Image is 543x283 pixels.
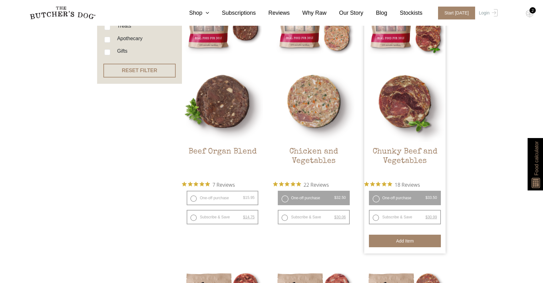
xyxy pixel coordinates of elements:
button: Rated 5 out of 5 stars from 7 reviews. Jump to reviews. [182,180,235,189]
h2: Chicken and Vegetables [273,147,354,177]
label: Gifts [114,47,128,55]
a: Blog [363,9,387,17]
button: Rated 4.9 out of 5 stars from 22 reviews. Jump to reviews. [273,180,329,189]
button: Add item [369,235,441,247]
bdi: 14.75 [243,215,255,219]
label: One-off purchase [369,191,441,205]
a: Stockists [387,9,422,17]
a: Start [DATE] [432,7,477,19]
span: 7 Reviews [212,180,235,189]
a: Our Story [326,9,363,17]
span: $ [425,195,428,200]
img: TBD_Cart-Empty.png [526,9,534,18]
span: 22 Reviews [304,180,329,189]
label: One-off purchase [278,191,349,205]
label: One-off purchase [187,191,258,205]
a: Why Raw [290,9,326,17]
bdi: 30.06 [334,215,346,219]
label: Subscribe & Save [369,210,441,224]
span: $ [334,215,337,219]
bdi: 32.50 [334,195,346,200]
a: Login [477,7,498,19]
label: Apothecary [114,34,143,43]
span: $ [243,195,245,200]
span: $ [243,215,245,219]
label: Subscribe & Save [187,210,258,224]
bdi: 30.99 [425,215,437,219]
h2: Beef Organ Blend [182,147,263,177]
label: Subscribe & Save [278,210,349,224]
span: $ [334,195,337,200]
button: Rated 5 out of 5 stars from 18 reviews. Jump to reviews. [364,180,420,189]
h2: Chunky Beef and Vegetables [364,147,445,177]
span: Start [DATE] [438,7,475,19]
a: Reviews [256,9,290,17]
button: RESET FILTER [103,64,176,77]
span: Food calculator [533,141,540,175]
span: 18 Reviews [395,180,420,189]
label: Treats [114,22,131,30]
a: Subscriptions [209,9,256,17]
a: Shop [177,9,209,17]
span: $ [425,215,428,219]
bdi: 15.95 [243,195,255,200]
bdi: 33.50 [425,195,437,200]
div: 2 [529,7,536,13]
